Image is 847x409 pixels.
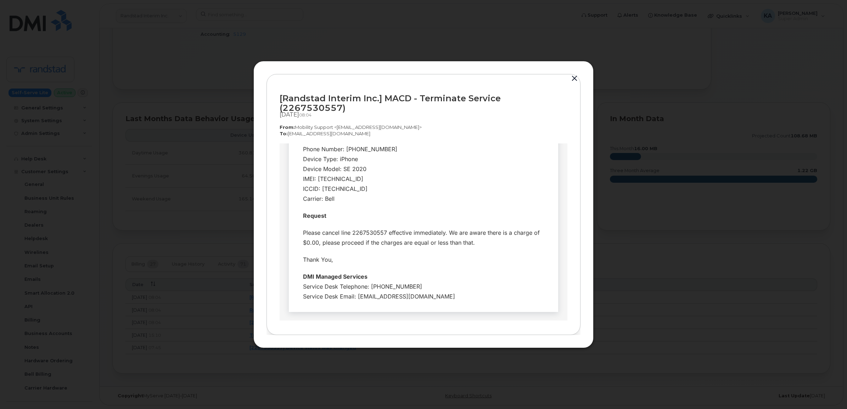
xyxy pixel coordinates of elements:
div: [DATE] [280,111,567,118]
span: 08:04 [299,112,312,118]
p: Mobility Support <[EMAIL_ADDRESS][DOMAIN_NAME]> [280,124,567,131]
div: Service Desk Telephone: [PHONE_NUMBER] Service Desk Email: [EMAIL_ADDRESS][DOMAIN_NAME] [23,138,264,158]
div: Phone Number: [PHONE_NUMBER] Device Type: iPhone Device Model: SE 2020 IMEI: [TECHNICAL_ID] ICCID... [23,1,264,60]
div: Please cancel line 2267530557 effective immediately. We are aware there is a charge of $0.00, ple... [23,84,264,104]
div: Thank You, [23,111,264,121]
div: DMI Managed Services [23,128,264,138]
div: [Randstad Interim Inc.] MACD - Terminate Service (2267530557) [280,93,567,113]
div: Request [23,67,264,77]
strong: From: [280,124,295,130]
p: [EMAIL_ADDRESS][DOMAIN_NAME] [280,130,567,137]
strong: To: [280,131,288,136]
